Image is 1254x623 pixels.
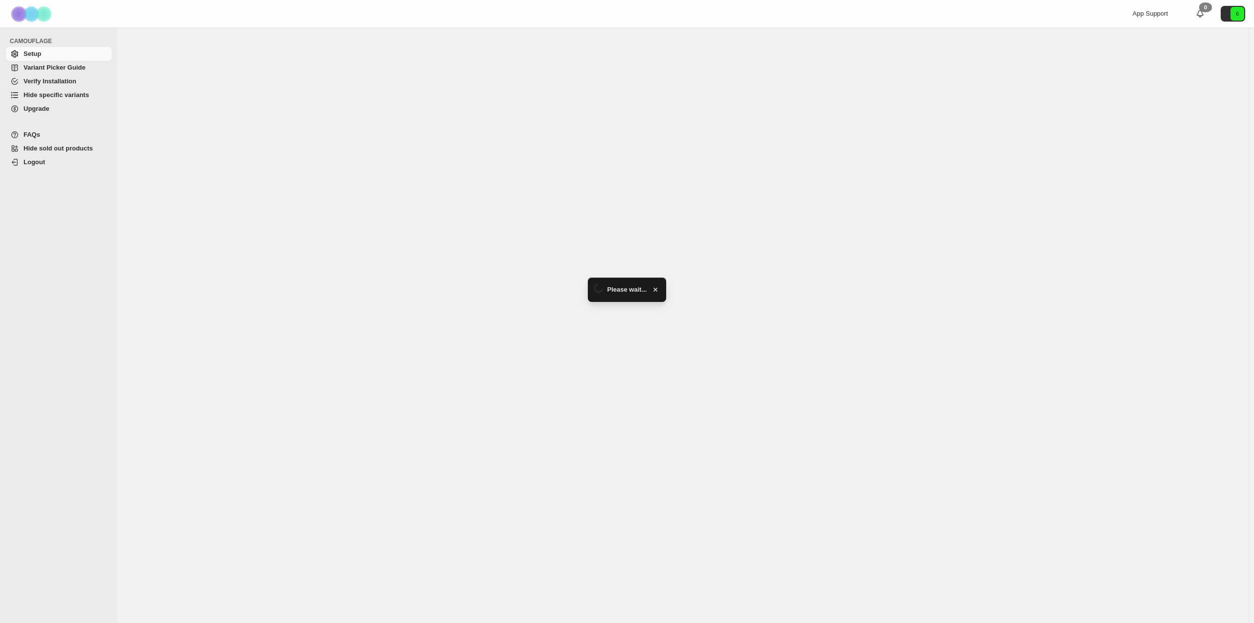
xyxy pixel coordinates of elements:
a: Variant Picker Guide [6,61,112,75]
span: FAQs [24,131,40,138]
span: Upgrade [24,105,49,112]
a: Setup [6,47,112,61]
text: 6 [1236,11,1239,17]
a: Hide sold out products [6,142,112,155]
span: Variant Picker Guide [24,64,85,71]
span: Hide specific variants [24,91,89,99]
span: CAMOUFLAGE [10,37,113,45]
a: 0 [1195,9,1205,19]
span: App Support [1133,10,1168,17]
a: Upgrade [6,102,112,116]
span: Please wait... [607,285,647,295]
div: 0 [1199,2,1212,12]
a: FAQs [6,128,112,142]
a: Verify Installation [6,75,112,88]
span: Setup [24,50,41,57]
span: Verify Installation [24,77,76,85]
button: Avatar with initials 6 [1221,6,1245,22]
span: Hide sold out products [24,145,93,152]
a: Hide specific variants [6,88,112,102]
img: Camouflage [8,0,57,27]
span: Logout [24,158,45,166]
a: Logout [6,155,112,169]
span: Avatar with initials 6 [1230,7,1244,21]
